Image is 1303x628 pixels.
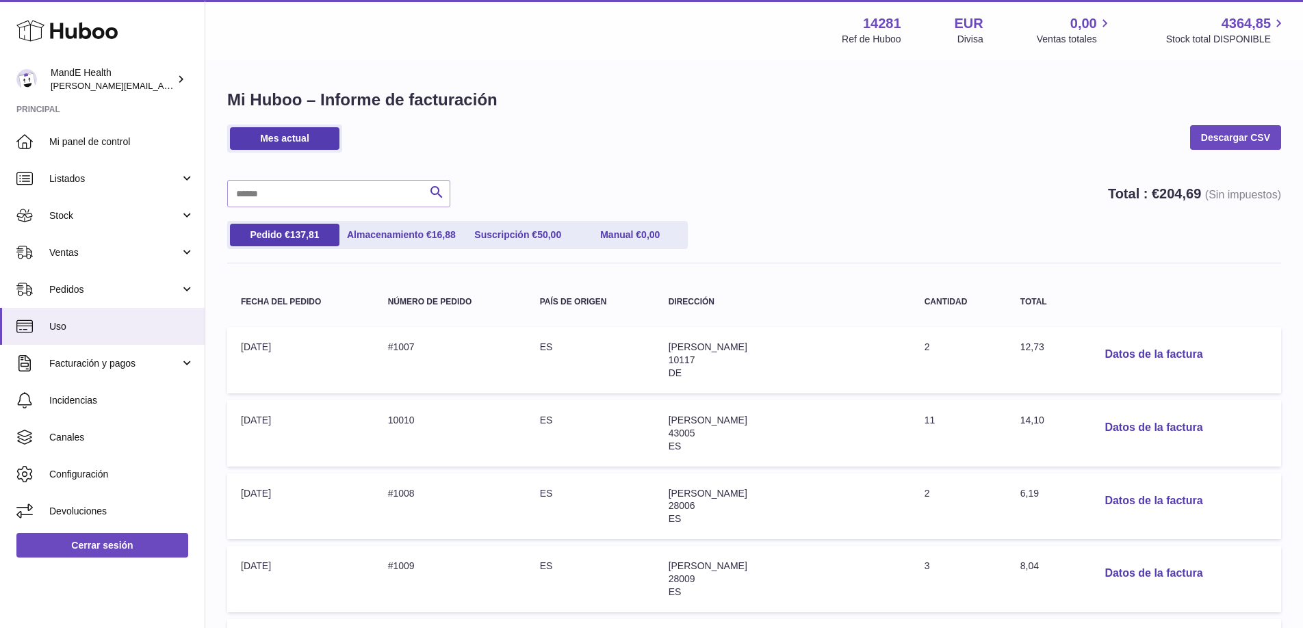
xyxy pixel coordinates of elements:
[51,66,174,92] div: MandE Health
[227,473,374,540] td: [DATE]
[1094,341,1213,369] button: Datos de la factura
[669,428,695,439] span: 43005
[49,505,194,518] span: Devoluciones
[290,229,320,240] span: 137,81
[1020,415,1044,426] span: 14,10
[526,284,655,320] th: País de origen
[1108,186,1281,201] strong: Total : €
[911,473,1007,540] td: 2
[227,546,374,612] td: [DATE]
[655,284,911,320] th: Dirección
[863,14,901,33] strong: 14281
[911,546,1007,612] td: 3
[1037,14,1113,46] a: 0,00 Ventas totales
[1094,414,1213,442] button: Datos de la factura
[1222,14,1271,33] span: 4364,85
[374,400,526,467] td: 10010
[16,69,37,90] img: luis.mendieta@mandehealth.com
[669,415,747,426] span: [PERSON_NAME]
[1159,186,1201,201] span: 204,69
[1166,33,1287,46] span: Stock total DISPONIBLE
[911,284,1007,320] th: Cantidad
[537,229,561,240] span: 50,00
[1007,284,1081,320] th: Total
[227,284,374,320] th: Fecha del pedido
[374,546,526,612] td: #1009
[227,89,1281,111] h1: Mi Huboo – Informe de facturación
[463,224,573,246] a: Suscripción €50,00
[1094,560,1213,588] button: Datos de la factura
[49,246,180,259] span: Ventas
[49,135,194,148] span: Mi panel de control
[49,394,194,407] span: Incidencias
[432,229,456,240] span: 16,88
[669,513,682,524] span: ES
[669,500,695,511] span: 28006
[669,354,695,365] span: 10117
[374,473,526,540] td: #1008
[1190,125,1281,150] a: Descargar CSV
[955,14,983,33] strong: EUR
[669,367,682,378] span: DE
[1094,487,1213,515] button: Datos de la factura
[230,127,339,150] a: Mes actual
[1070,14,1097,33] span: 0,00
[1020,488,1039,499] span: 6,19
[230,224,339,246] a: Pedido €137,81
[669,441,682,452] span: ES
[1166,14,1287,46] a: 4364,85 Stock total DISPONIBLE
[526,400,655,467] td: ES
[957,33,983,46] div: Divisa
[49,172,180,185] span: Listados
[669,573,695,584] span: 28009
[374,284,526,320] th: Número de pedido
[911,327,1007,393] td: 2
[49,431,194,444] span: Canales
[911,400,1007,467] td: 11
[641,229,660,240] span: 0,00
[49,320,194,333] span: Uso
[49,209,180,222] span: Stock
[49,468,194,481] span: Configuración
[1205,189,1281,200] span: (Sin impuestos)
[374,327,526,393] td: #1007
[526,473,655,540] td: ES
[16,533,188,558] a: Cerrar sesión
[1037,33,1113,46] span: Ventas totales
[669,341,747,352] span: [PERSON_NAME]
[1020,560,1039,571] span: 8,04
[342,224,461,246] a: Almacenamiento €16,88
[49,283,180,296] span: Pedidos
[526,327,655,393] td: ES
[227,327,374,393] td: [DATE]
[526,546,655,612] td: ES
[1020,341,1044,352] span: 12,73
[576,224,685,246] a: Manual €0,00
[669,560,747,571] span: [PERSON_NAME]
[669,488,747,499] span: [PERSON_NAME]
[669,586,682,597] span: ES
[842,33,901,46] div: Ref de Huboo
[227,400,374,467] td: [DATE]
[49,357,180,370] span: Facturación y pagos
[51,80,348,91] span: [PERSON_NAME][EMAIL_ADDRESS][PERSON_NAME][DOMAIN_NAME]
